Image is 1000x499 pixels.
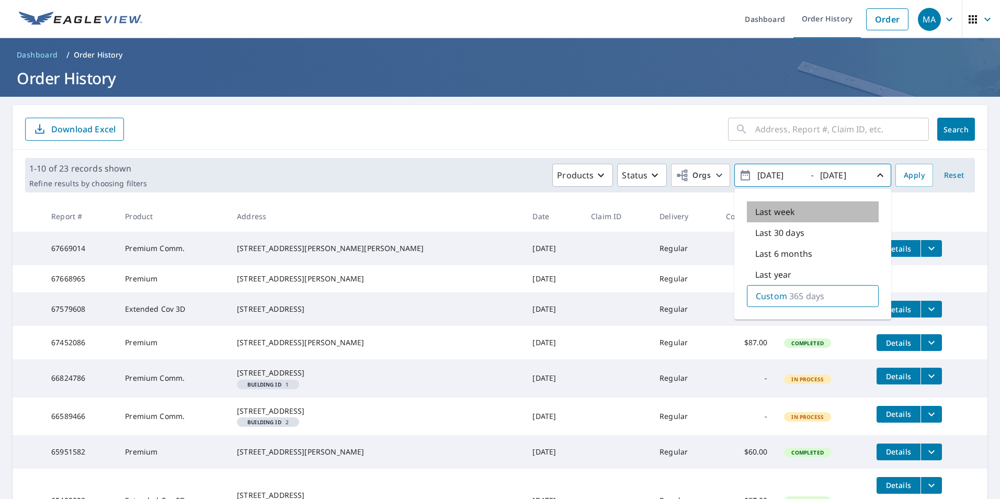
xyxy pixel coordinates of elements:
[718,435,776,469] td: $60.00
[877,368,921,384] button: detailsBtn-66824786
[241,419,295,425] span: 2
[13,67,987,89] h1: Order History
[13,47,62,63] a: Dashboard
[43,326,117,359] td: 67452086
[651,435,718,469] td: Regular
[895,164,933,187] button: Apply
[117,435,229,469] td: Premium
[651,292,718,326] td: Regular
[51,123,116,135] p: Download Excel
[622,169,647,182] p: Status
[671,164,730,187] button: Orgs
[918,8,941,31] div: MA
[43,359,117,397] td: 66824786
[651,398,718,435] td: Regular
[17,50,58,60] span: Dashboard
[921,301,942,317] button: filesDropdownBtn-67579608
[817,167,868,184] input: yyyy/mm/dd
[755,206,795,218] p: Last week
[13,47,987,63] nav: breadcrumb
[524,398,583,435] td: [DATE]
[877,444,921,460] button: detailsBtn-65951582
[552,164,613,187] button: Products
[651,326,718,359] td: Regular
[921,406,942,423] button: filesDropdownBtn-66589466
[883,244,914,254] span: Details
[651,359,718,397] td: Regular
[676,169,711,182] span: Orgs
[651,232,718,265] td: Regular
[747,243,879,264] div: Last 6 months
[921,368,942,384] button: filesDropdownBtn-66824786
[25,118,124,141] button: Download Excel
[117,326,229,359] td: Premium
[237,337,516,348] div: [STREET_ADDRESS][PERSON_NAME]
[747,285,879,307] div: Custom365 days
[117,232,229,265] td: Premium Comm.
[754,167,805,184] input: yyyy/mm/dd
[883,304,914,314] span: Details
[617,164,667,187] button: Status
[229,201,524,232] th: Address
[43,201,117,232] th: Report #
[785,413,830,421] span: In Process
[19,12,142,27] img: EV Logo
[117,265,229,292] td: Premium
[747,201,879,222] div: Last week
[883,480,914,490] span: Details
[937,118,975,141] button: Search
[883,371,914,381] span: Details
[921,334,942,351] button: filesDropdownBtn-67452086
[937,164,971,187] button: Reset
[718,326,776,359] td: $87.00
[883,338,914,348] span: Details
[877,334,921,351] button: detailsBtn-67452086
[747,222,879,243] div: Last 30 days
[66,49,70,61] li: /
[739,166,887,185] span: -
[43,292,117,326] td: 67579608
[117,292,229,326] td: Extended Cov 3D
[29,162,147,175] p: 1-10 of 23 records shown
[43,265,117,292] td: 67668965
[247,419,281,425] em: Building ID
[583,201,651,232] th: Claim ID
[883,409,914,419] span: Details
[718,292,776,326] td: $60.00
[524,326,583,359] td: [DATE]
[117,398,229,435] td: Premium Comm.
[237,447,516,457] div: [STREET_ADDRESS][PERSON_NAME]
[524,201,583,232] th: Date
[877,301,921,317] button: detailsBtn-67579608
[921,477,942,494] button: filesDropdownBtn-65429098
[524,435,583,469] td: [DATE]
[524,265,583,292] td: [DATE]
[524,232,583,265] td: [DATE]
[524,292,583,326] td: [DATE]
[747,264,879,285] div: Last year
[651,265,718,292] td: Regular
[557,169,594,182] p: Products
[651,201,718,232] th: Delivery
[718,201,776,232] th: Cost
[921,240,942,257] button: filesDropdownBtn-67669014
[755,247,812,260] p: Last 6 months
[237,243,516,254] div: [STREET_ADDRESS][PERSON_NAME][PERSON_NAME]
[524,359,583,397] td: [DATE]
[241,382,295,387] span: 1
[756,290,787,302] p: Custom
[785,449,829,456] span: Completed
[904,169,925,182] span: Apply
[117,359,229,397] td: Premium Comm.
[718,398,776,435] td: -
[718,265,776,292] td: -
[755,268,791,281] p: Last year
[946,124,967,134] span: Search
[877,477,921,494] button: detailsBtn-65429098
[877,406,921,423] button: detailsBtn-66589466
[789,290,824,302] p: 365 days
[247,382,281,387] em: Building ID
[785,376,830,383] span: In Process
[43,398,117,435] td: 66589466
[29,179,147,188] p: Refine results by choosing filters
